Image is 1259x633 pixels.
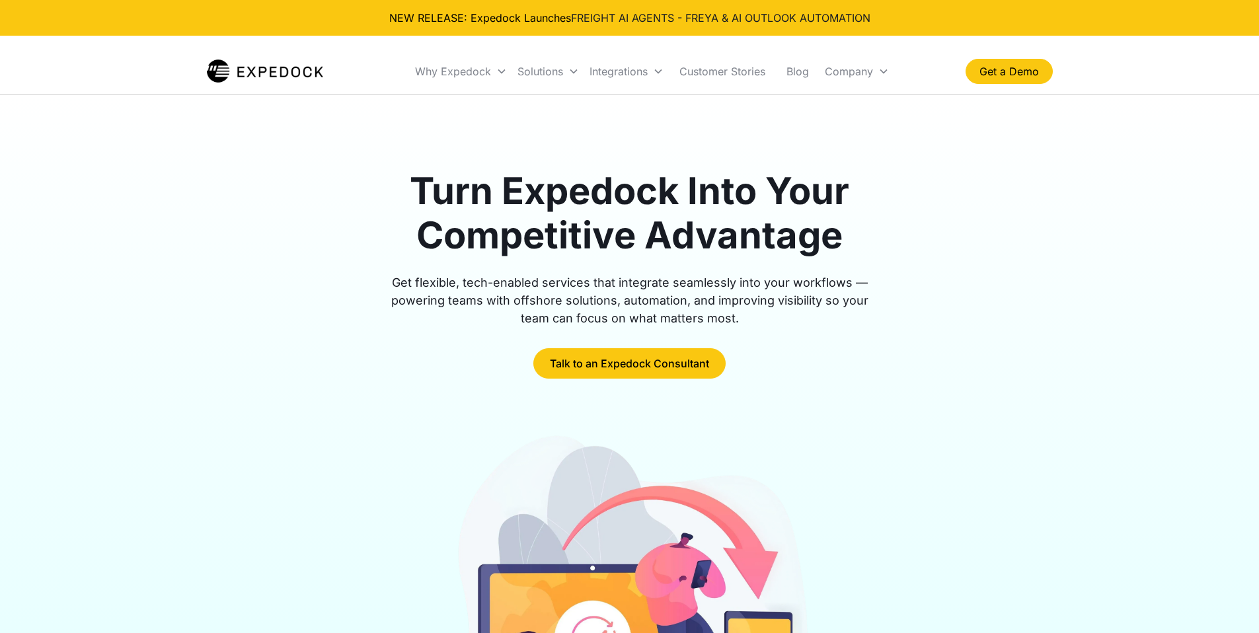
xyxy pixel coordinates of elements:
div: Solutions [512,49,584,94]
a: Blog [823,36,860,99]
a: Talk to an Expedock Consultant [533,348,726,379]
div: Why Expedock [410,49,512,94]
div: Company [871,36,958,99]
div: Solutions [517,65,563,78]
h1: Turn Expedock Into Your Competitive Advantage [376,169,884,258]
div: Integrations [584,49,669,94]
img: Expedock Logo [207,58,324,85]
div: Company [820,49,894,94]
div: Why Expedock [399,36,514,99]
a: Get a Demo [966,59,1053,84]
div: Integrations [590,65,648,78]
a: Customer Stories [726,36,812,99]
div: Get flexible, tech-enabled services that integrate seamlessly into your workflows — powering team... [376,274,884,327]
div: Why Expedock [415,65,491,78]
div: Integrations [619,36,715,99]
a: home [207,58,324,85]
a: FREIGHT AI AGENTS - FREYA & AI OUTLOOK AUTOMATION [571,11,870,24]
div: Solutions [524,36,608,99]
div: NEW RELEASE: Expedock Launches [11,11,1248,25]
div: Company [825,65,873,78]
a: Customer Stories [669,49,776,94]
a: Blog [776,49,820,94]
